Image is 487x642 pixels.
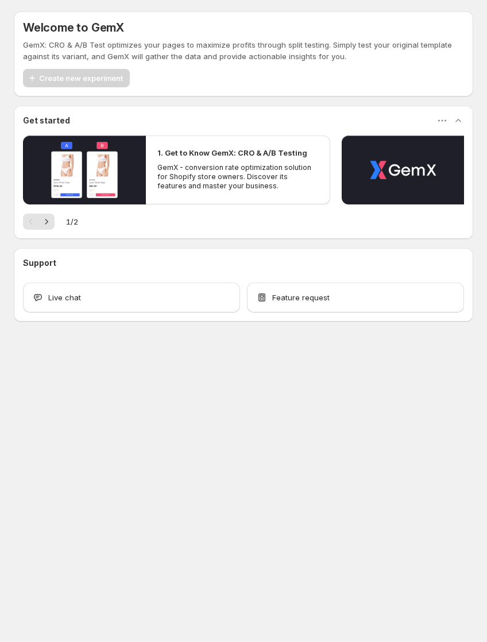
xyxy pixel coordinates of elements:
[48,292,81,303] span: Live chat
[23,115,70,126] h3: Get started
[342,136,465,204] button: Play video
[23,21,464,34] h5: Welcome to GemX
[23,136,146,204] button: Play video
[157,163,319,191] p: GemX - conversion rate optimization solution for Shopify store owners. Discover its features and ...
[66,216,78,227] span: 1 / 2
[157,147,307,158] h2: 1. Get to Know GemX: CRO & A/B Testing
[23,39,464,62] p: GemX: CRO & A/B Test optimizes your pages to maximize profits through split testing. Simply test ...
[272,292,330,303] span: Feature request
[23,214,55,230] nav: Pagination
[38,214,55,230] button: Next
[23,257,56,269] h3: Support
